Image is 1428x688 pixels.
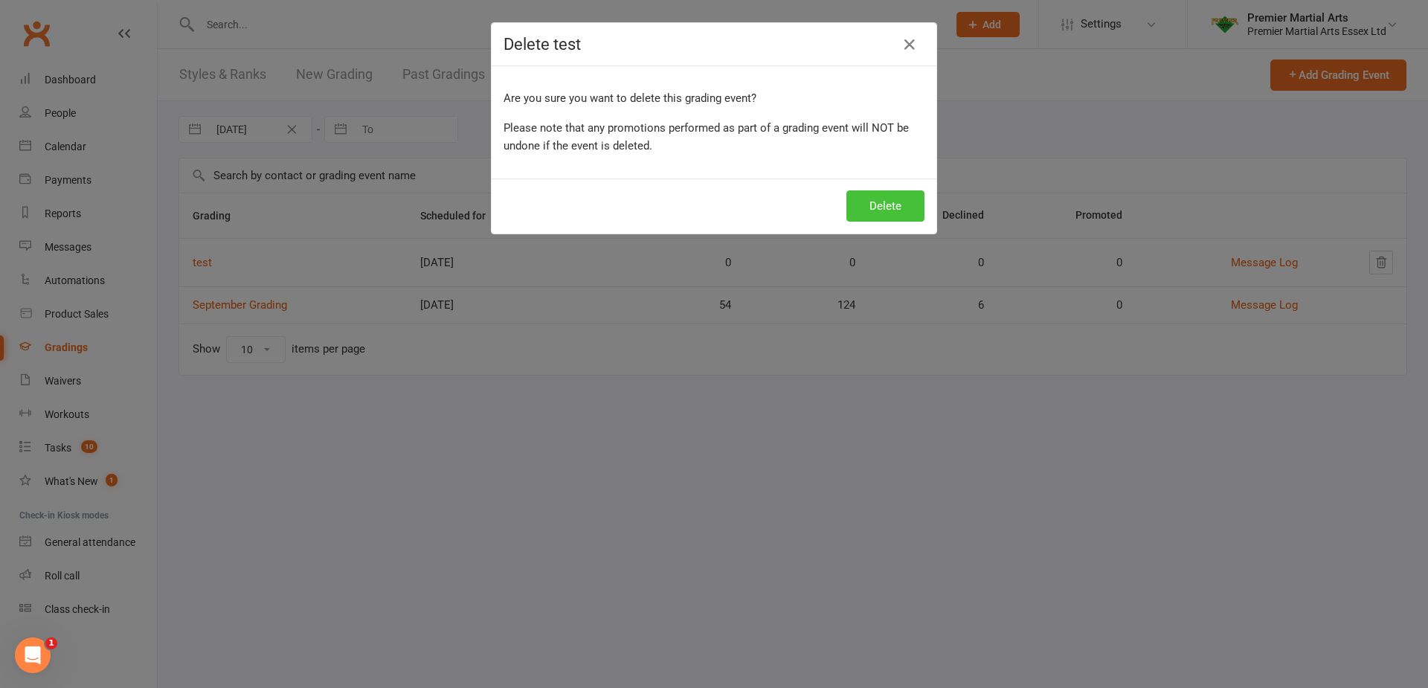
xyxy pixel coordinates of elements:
[15,637,51,673] iframe: Intercom live chat
[504,91,756,105] span: Are you sure you want to delete this grading event?
[898,33,922,57] button: Close
[504,121,909,152] span: Please note that any promotions performed as part of a grading event will NOT be undone if the ev...
[846,190,924,222] button: Delete
[45,637,57,649] span: 1
[504,35,924,54] h4: Delete test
